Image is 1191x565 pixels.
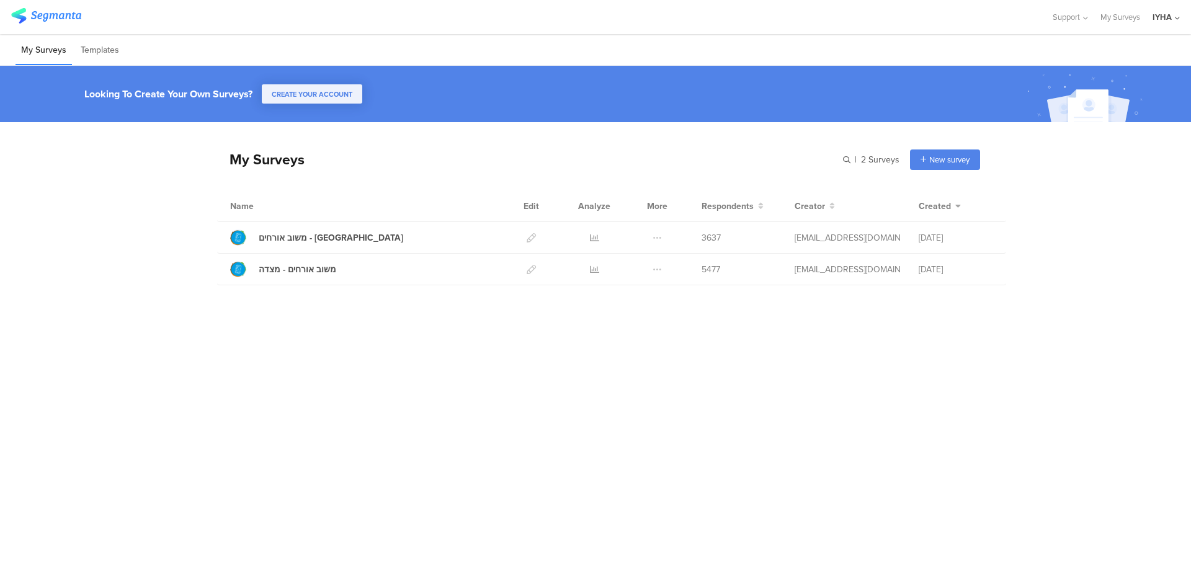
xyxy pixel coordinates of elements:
[262,84,362,104] button: CREATE YOUR ACCOUNT
[217,149,305,170] div: My Surveys
[230,261,336,277] a: משוב אורחים - מצדה
[1023,69,1151,126] img: create_account_image.svg
[518,190,545,221] div: Edit
[1053,11,1080,23] span: Support
[795,200,835,213] button: Creator
[259,231,403,244] div: משוב אורחים - עין גדי
[919,200,961,213] button: Created
[702,231,721,244] span: 3637
[259,263,336,276] div: משוב אורחים - מצדה
[11,8,81,24] img: segmanta logo
[919,231,993,244] div: [DATE]
[702,263,720,276] span: 5477
[576,190,613,221] div: Analyze
[230,200,305,213] div: Name
[75,36,125,65] li: Templates
[795,231,900,244] div: ofir@iyha.org.il
[919,200,951,213] span: Created
[853,153,859,166] span: |
[16,36,72,65] li: My Surveys
[230,229,403,246] a: משוב אורחים - [GEOGRAPHIC_DATA]
[272,89,352,99] span: CREATE YOUR ACCOUNT
[795,200,825,213] span: Creator
[702,200,754,213] span: Respondents
[702,200,764,213] button: Respondents
[861,153,899,166] span: 2 Surveys
[795,263,900,276] div: ofir@iyha.org.il
[644,190,671,221] div: More
[1153,11,1172,23] div: IYHA
[919,263,993,276] div: [DATE]
[929,154,970,166] span: New survey
[84,87,252,101] div: Looking To Create Your Own Surveys?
